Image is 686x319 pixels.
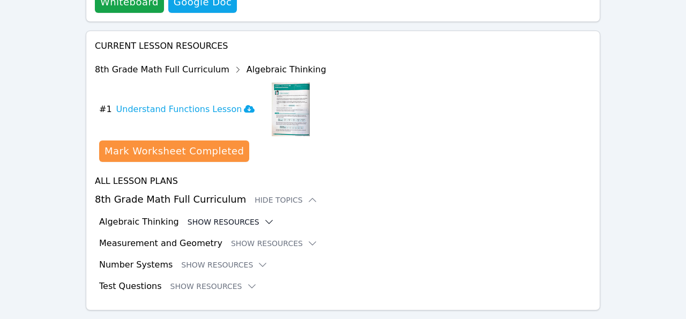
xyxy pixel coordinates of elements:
div: 8th Grade Math Full Curriculum Algebraic Thinking [95,61,326,78]
h3: Test Questions [99,280,162,293]
button: Show Resources [170,281,257,292]
button: Show Resources [188,217,274,227]
h3: Number Systems [99,258,173,271]
div: Mark Worksheet Completed [105,144,244,159]
h3: Algebraic Thinking [99,216,179,228]
img: Understand Functions Lesson [272,83,310,136]
h4: All Lesson Plans [95,175,591,188]
h3: Measurement and Geometry [99,237,222,250]
button: Mark Worksheet Completed [99,140,249,162]
button: Show Resources [231,238,318,249]
h3: 8th Grade Math Full Curriculum [95,192,591,207]
h4: Current Lesson Resources [95,40,591,53]
h3: Understand Functions Lesson [116,103,255,116]
button: #1Understand Functions Lesson [99,83,263,136]
button: Show Resources [181,259,268,270]
button: Hide Topics [255,195,318,205]
span: # 1 [99,103,112,116]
